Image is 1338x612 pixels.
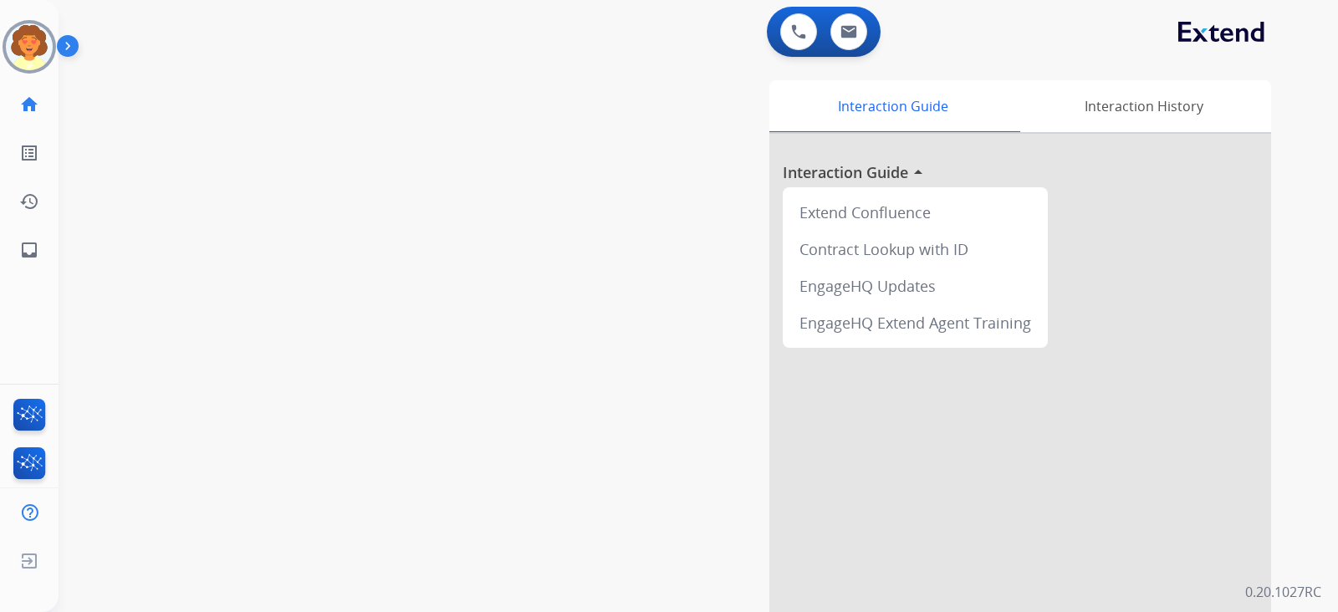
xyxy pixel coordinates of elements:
[789,304,1041,341] div: EngageHQ Extend Agent Training
[6,23,53,70] img: avatar
[789,194,1041,231] div: Extend Confluence
[789,231,1041,268] div: Contract Lookup with ID
[1016,80,1271,132] div: Interaction History
[789,268,1041,304] div: EngageHQ Updates
[1245,582,1321,602] p: 0.20.1027RC
[19,240,39,260] mat-icon: inbox
[19,143,39,163] mat-icon: list_alt
[769,80,1016,132] div: Interaction Guide
[19,191,39,212] mat-icon: history
[19,94,39,115] mat-icon: home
